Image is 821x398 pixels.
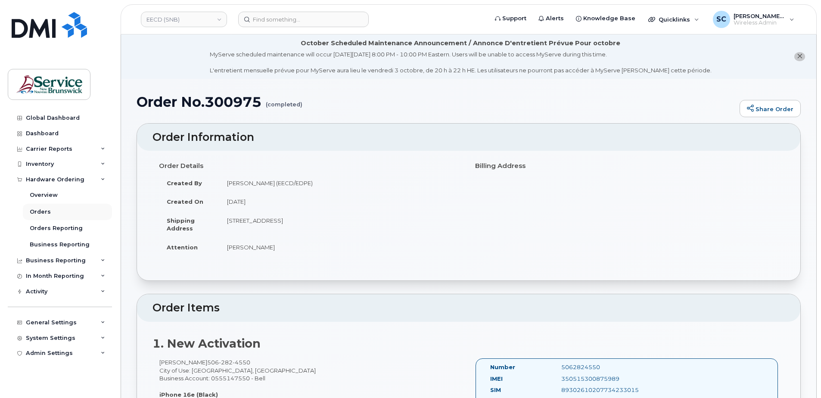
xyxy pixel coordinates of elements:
[555,363,655,371] div: 5062824550
[219,174,462,193] td: [PERSON_NAME] (EECD/EDPE)
[152,131,785,143] h2: Order Information
[219,359,233,366] span: 282
[794,52,805,61] button: close notification
[167,198,203,205] strong: Created On
[207,359,250,366] span: 506
[167,217,195,232] strong: Shipping Address
[167,244,198,251] strong: Attention
[266,94,302,108] small: (completed)
[233,359,250,366] span: 4550
[219,192,462,211] td: [DATE]
[152,302,785,314] h2: Order Items
[219,238,462,257] td: [PERSON_NAME]
[167,180,202,187] strong: Created By
[490,375,503,383] label: IMEI
[219,211,462,238] td: [STREET_ADDRESS]
[210,50,712,75] div: MyServe scheduled maintenance will occur [DATE][DATE] 8:00 PM - 10:00 PM Eastern. Users will be u...
[475,162,778,170] h4: Billing Address
[555,375,655,383] div: 350515300875989
[490,363,515,371] label: Number
[490,386,501,394] label: SIM
[159,391,218,398] strong: iPhone 16e (Black)
[152,336,261,351] strong: 1. New Activation
[740,100,801,117] a: Share Order
[159,162,462,170] h4: Order Details
[137,94,735,109] h1: Order No.300975
[555,386,655,394] div: 89302610207734233015
[301,39,620,48] div: October Scheduled Maintenance Announcement / Annonce D'entretient Prévue Pour octobre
